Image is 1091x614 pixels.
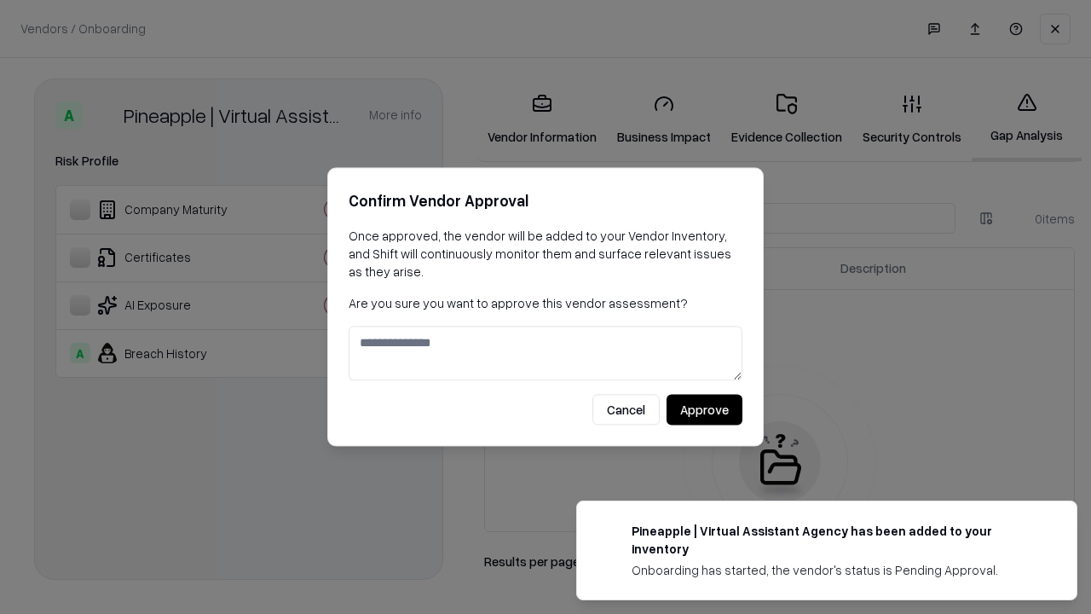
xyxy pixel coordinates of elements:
[349,188,742,213] h2: Confirm Vendor Approval
[632,522,1036,558] div: Pineapple | Virtual Assistant Agency has been added to your inventory
[349,227,742,281] p: Once approved, the vendor will be added to your Vendor Inventory, and Shift will continuously mon...
[667,395,742,426] button: Approve
[349,294,742,312] p: Are you sure you want to approve this vendor assessment?
[592,395,660,426] button: Cancel
[632,561,1036,579] div: Onboarding has started, the vendor's status is Pending Approval.
[597,522,618,542] img: trypineapple.com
